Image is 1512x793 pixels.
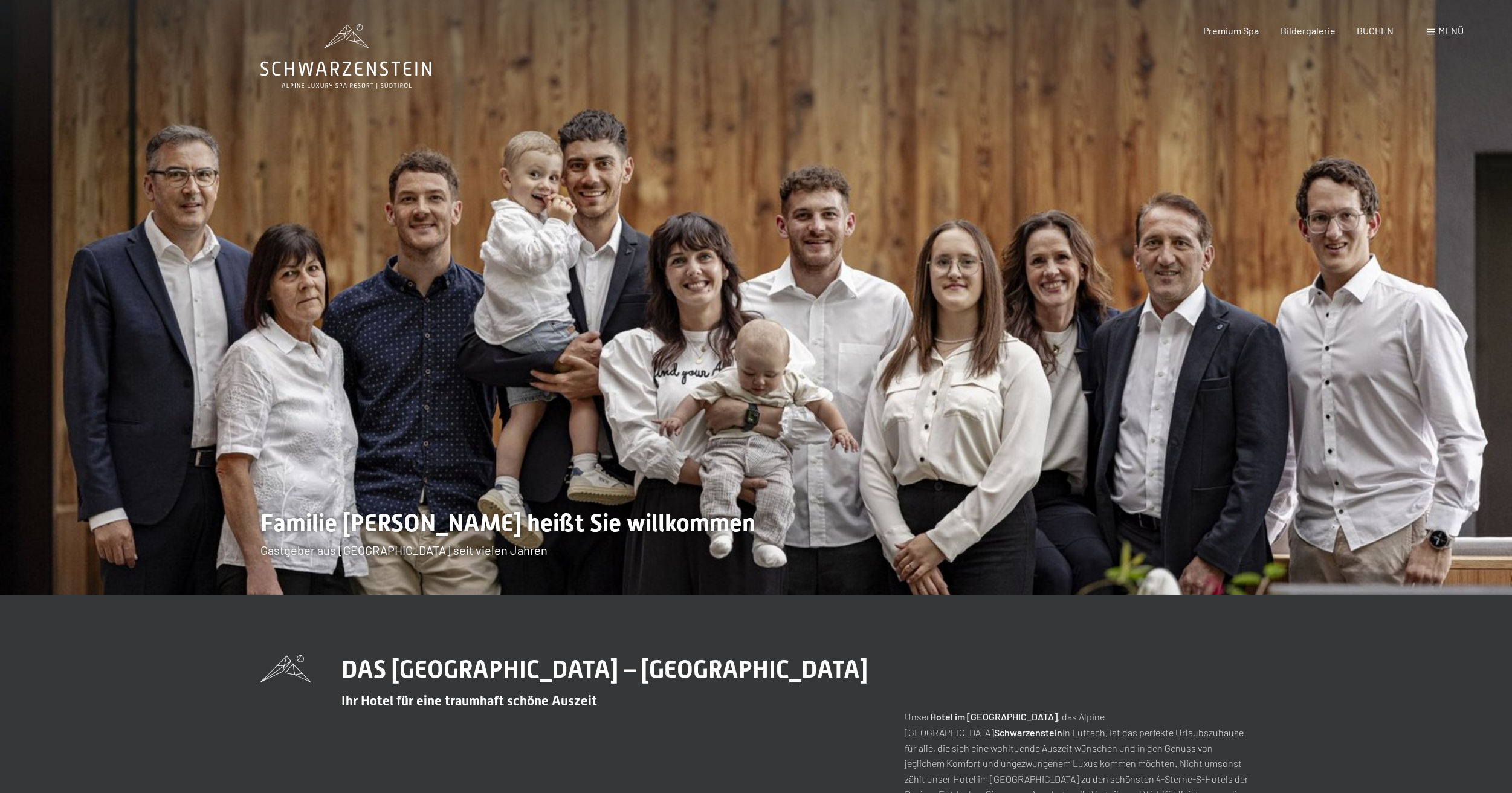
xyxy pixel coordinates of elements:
span: Menü [1438,25,1464,36]
a: Bildergalerie [1281,25,1336,36]
span: Ihr Hotel für eine traumhaft schöne Auszeit [341,693,597,708]
span: Gastgeber aus [GEOGRAPHIC_DATA] seit vielen Jahren [260,543,548,557]
strong: Hotel im [GEOGRAPHIC_DATA] [930,711,1058,722]
span: DAS [GEOGRAPHIC_DATA] – [GEOGRAPHIC_DATA] [341,655,868,684]
a: BUCHEN [1357,25,1394,36]
span: Familie [PERSON_NAME] heißt Sie willkommen [260,509,755,537]
strong: Schwarzenstein [994,727,1062,738]
a: Premium Spa [1203,25,1259,36]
